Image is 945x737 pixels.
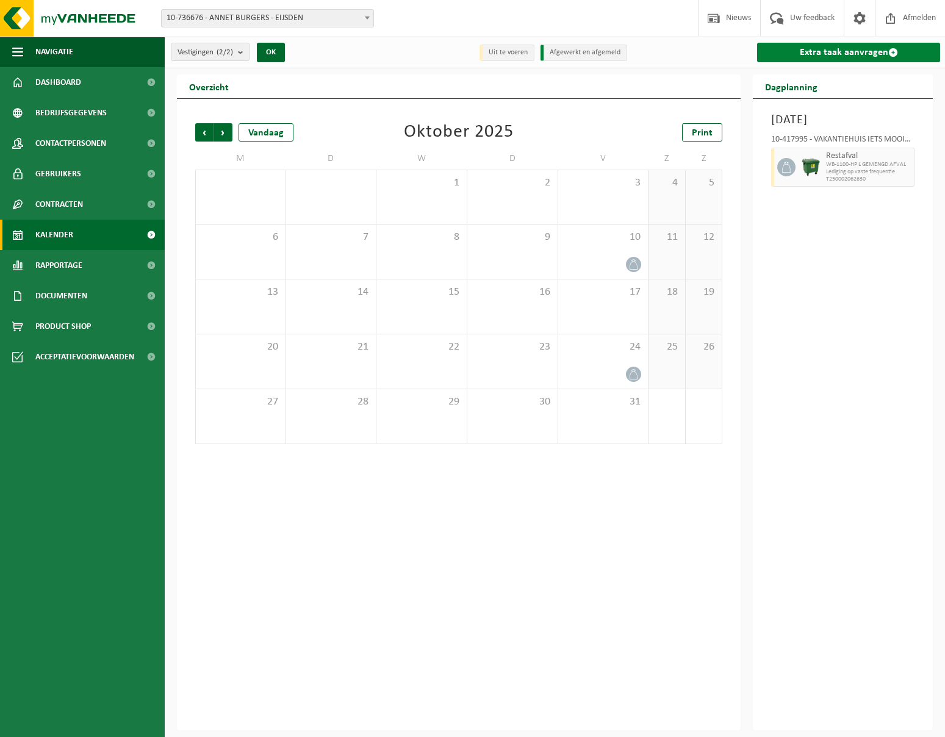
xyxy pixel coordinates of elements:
span: Bedrijfsgegevens [35,98,107,128]
button: Vestigingen(2/2) [171,43,250,61]
span: Contactpersonen [35,128,106,159]
span: 13 [202,286,279,299]
span: 9 [473,231,552,244]
span: Gebruikers [35,159,81,189]
span: Contracten [35,189,83,220]
span: 14 [292,286,370,299]
img: WB-1100-HPE-GN-01 [802,158,820,176]
span: 23 [473,340,552,354]
td: D [467,148,558,170]
span: 18 [655,286,678,299]
span: Documenten [35,281,87,311]
a: Extra taak aanvragen [757,43,940,62]
span: 26 [692,340,716,354]
span: Volgende [214,123,232,142]
span: Vorige [195,123,214,142]
span: 5 [692,176,716,190]
span: 10-736676 - ANNET BURGERS - EIJSDEN [162,10,373,27]
span: 31 [564,395,642,409]
span: Dashboard [35,67,81,98]
count: (2/2) [217,48,233,56]
span: 2 [473,176,552,190]
span: 28 [292,395,370,409]
span: 15 [383,286,461,299]
span: 6 [202,231,279,244]
span: 10-736676 - ANNET BURGERS - EIJSDEN [161,9,374,27]
li: Uit te voeren [480,45,534,61]
span: 24 [564,340,642,354]
div: Oktober 2025 [404,123,514,142]
span: 21 [292,340,370,354]
span: Lediging op vaste frequentie [826,168,911,176]
span: 16 [473,286,552,299]
td: Z [649,148,685,170]
span: Rapportage [35,250,82,281]
h3: [DATE] [771,111,914,129]
span: Vestigingen [178,43,233,62]
h2: Overzicht [177,74,241,98]
span: 19 [692,286,716,299]
span: Product Shop [35,311,91,342]
td: W [376,148,467,170]
span: 8 [383,231,461,244]
span: Acceptatievoorwaarden [35,342,134,372]
span: 10 [564,231,642,244]
button: OK [257,43,285,62]
li: Afgewerkt en afgemeld [541,45,627,61]
span: 4 [655,176,678,190]
span: 12 [692,231,716,244]
span: WB-1100-HP L GEMENGD AFVAL [826,161,911,168]
span: 22 [383,340,461,354]
span: Print [692,128,713,138]
span: T250002062630 [826,176,911,183]
span: Navigatie [35,37,73,67]
span: 17 [564,286,642,299]
td: D [286,148,377,170]
span: 29 [383,395,461,409]
span: 3 [564,176,642,190]
div: Vandaag [239,123,293,142]
span: Kalender [35,220,73,250]
span: 11 [655,231,678,244]
td: V [558,148,649,170]
a: Print [682,123,722,142]
td: M [195,148,286,170]
h2: Dagplanning [753,74,830,98]
div: 10-417995 - VAKANTIEHUIS IETS MOOIS - GEMMENICH [771,135,914,148]
td: Z [686,148,723,170]
span: 27 [202,395,279,409]
span: Restafval [826,151,911,161]
span: 25 [655,340,678,354]
span: 30 [473,395,552,409]
span: 7 [292,231,370,244]
span: 20 [202,340,279,354]
span: 1 [383,176,461,190]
